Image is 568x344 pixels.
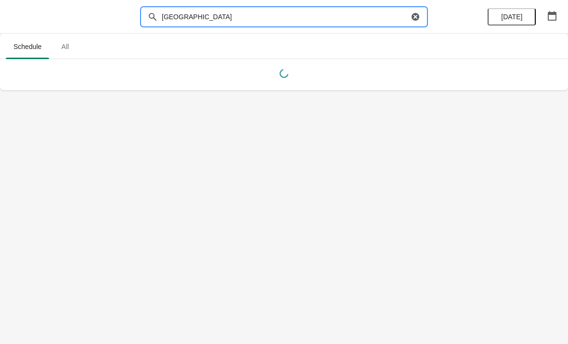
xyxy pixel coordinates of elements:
input: Search [161,8,409,25]
span: Schedule [6,38,49,55]
span: [DATE] [501,13,522,21]
button: [DATE] [488,8,536,25]
span: All [53,38,77,55]
button: Clear [411,12,420,22]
